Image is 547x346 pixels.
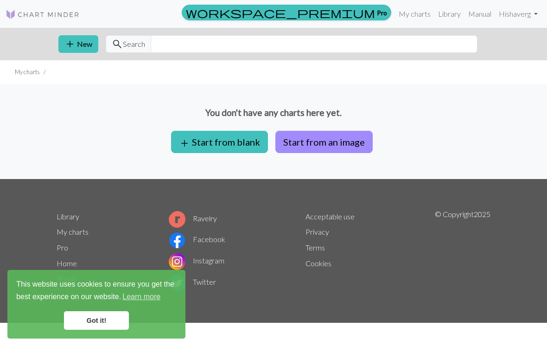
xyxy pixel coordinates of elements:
span: workspace_premium [186,6,375,19]
a: Privacy [305,227,329,236]
a: Start from an image [272,136,376,145]
p: © Copyright 2025 [435,209,490,293]
button: New [58,35,98,53]
a: Library [434,5,464,23]
a: Home [57,259,77,268]
a: Facebook [169,235,225,243]
a: Library [57,212,79,221]
span: Search [123,38,145,50]
a: dismiss cookie message [64,311,129,330]
span: This website uses cookies to ensure you get the best experience on our website. [16,279,177,304]
span: search [112,38,123,51]
a: Pro [57,243,68,252]
img: Ravelry logo [169,211,185,228]
img: Logo [6,9,80,20]
button: Start from an image [275,131,373,153]
div: cookieconsent [7,270,185,339]
li: My charts [15,68,40,77]
a: learn more about cookies [121,290,162,304]
a: Manual [464,5,495,23]
span: add [179,137,190,150]
a: Instagram [169,256,224,265]
a: Twitter [169,277,216,286]
a: Terms [305,243,325,252]
img: Instagram logo [169,253,185,270]
a: Acceptable use [305,212,355,221]
a: My charts [395,5,434,23]
button: Start from blank [171,131,268,153]
a: Hishaverg [495,5,541,23]
a: Cookies [305,259,331,268]
a: Pro [182,5,391,20]
img: Facebook logo [169,232,185,249]
a: My charts [57,227,89,236]
a: Ravelry [169,214,217,223]
span: add [64,38,76,51]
